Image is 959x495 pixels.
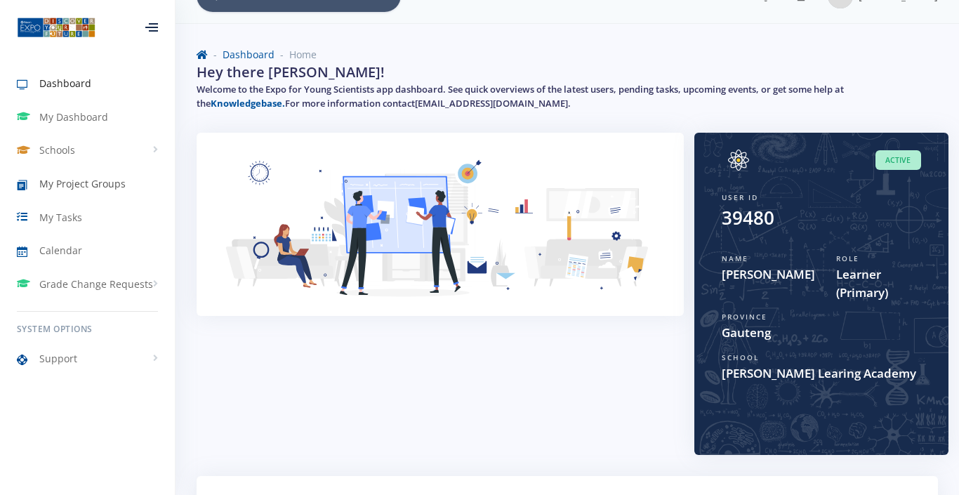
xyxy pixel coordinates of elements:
[722,150,755,171] img: Image placeholder
[836,265,921,301] span: Learner (Primary)
[39,243,82,258] span: Calendar
[722,192,758,202] span: User ID
[197,83,938,110] h5: Welcome to the Expo for Young Scientists app dashboard. See quick overviews of the latest users, ...
[39,143,75,157] span: Schools
[197,47,938,62] nav: breadcrumb
[17,323,158,336] h6: System Options
[722,324,921,342] span: Gauteng
[39,176,126,191] span: My Project Groups
[17,16,95,39] img: ...
[722,253,748,263] span: Name
[875,150,921,171] span: Active
[415,97,568,110] a: [EMAIL_ADDRESS][DOMAIN_NAME]
[722,352,759,362] span: School
[213,150,667,322] img: Learner
[722,265,815,284] span: [PERSON_NAME]
[722,364,921,383] span: [PERSON_NAME] Learing Academy
[836,253,859,263] span: Role
[39,351,77,366] span: Support
[275,47,317,62] li: Home
[39,110,108,124] span: My Dashboard
[39,277,153,291] span: Grade Change Requests
[223,48,275,61] a: Dashboard
[39,76,91,91] span: Dashboard
[211,97,285,110] a: Knowledgebase.
[39,210,82,225] span: My Tasks
[197,62,385,83] h2: Hey there [PERSON_NAME]!
[722,204,774,232] div: 39480
[722,312,767,322] span: Province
